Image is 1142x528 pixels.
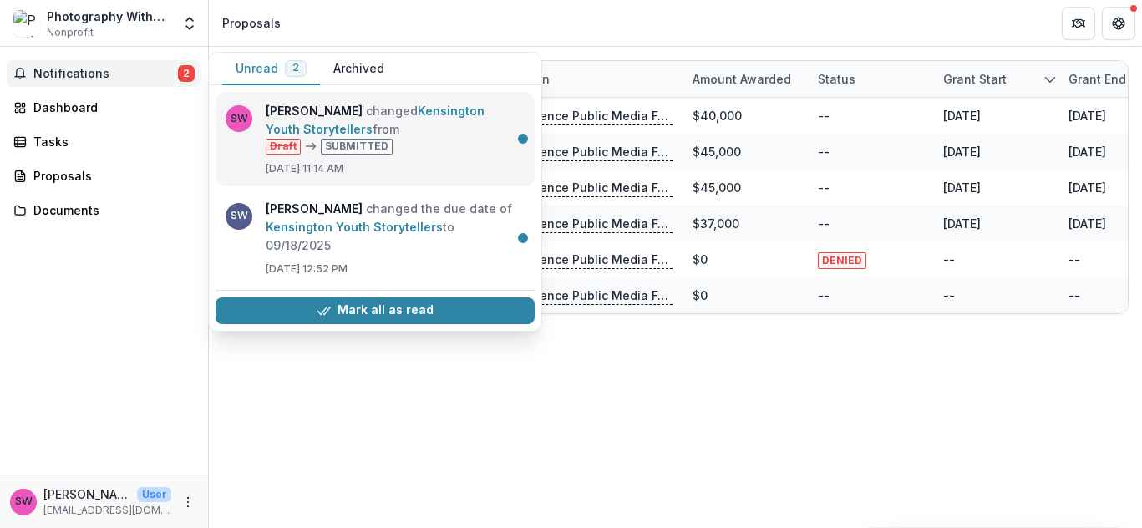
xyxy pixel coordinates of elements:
[943,107,981,124] div: [DATE]
[693,251,708,268] div: $0
[484,215,673,233] p: Independence Public Media Foundation
[7,162,201,190] a: Proposals
[47,25,94,40] span: Nonprofit
[1068,107,1106,124] div: [DATE]
[7,60,201,87] button: Notifications2
[933,61,1058,97] div: Grant start
[33,67,178,81] span: Notifications
[1068,179,1106,196] div: [DATE]
[474,61,683,97] div: Foundation
[484,251,673,269] p: Independence Public Media Foundation
[943,251,955,268] div: --
[484,287,673,305] p: Independence Public Media Foundation
[808,61,933,97] div: Status
[178,65,195,82] span: 2
[484,179,673,197] p: Independence Public Media Foundation
[1068,215,1106,232] div: [DATE]
[818,252,866,269] span: DENIED
[178,7,201,40] button: Open entity switcher
[33,167,188,185] div: Proposals
[222,14,281,32] div: Proposals
[818,107,830,124] div: --
[216,11,287,35] nav: breadcrumb
[266,220,443,234] a: Kensington Youth Storytellers
[137,487,171,502] p: User
[693,107,742,124] div: $40,000
[818,179,830,196] div: --
[1043,73,1057,86] svg: sorted descending
[933,70,1017,88] div: Grant start
[1062,7,1095,40] button: Partners
[943,287,955,304] div: --
[484,107,673,125] p: Independence Public Media Foundation
[943,179,981,196] div: [DATE]
[943,143,981,160] div: [DATE]
[693,143,741,160] div: $45,000
[693,287,708,304] div: $0
[43,485,130,503] p: [PERSON_NAME]
[1058,70,1136,88] div: Grant end
[222,53,320,85] button: Unread
[33,99,188,116] div: Dashboard
[818,143,830,160] div: --
[818,287,830,304] div: --
[15,496,33,507] div: Shoshanna Wiesner
[1068,287,1080,304] div: --
[808,70,865,88] div: Status
[693,215,739,232] div: $37,000
[683,61,808,97] div: Amount awarded
[47,8,171,25] div: Photography Without Borders
[484,143,673,161] p: Independence Public Media Foundation
[43,503,171,518] p: [EMAIL_ADDRESS][DOMAIN_NAME]
[1068,251,1080,268] div: --
[7,94,201,121] a: Dashboard
[7,128,201,155] a: Tasks
[13,10,40,37] img: Photography Without Borders
[1068,143,1106,160] div: [DATE]
[33,133,188,150] div: Tasks
[943,215,981,232] div: [DATE]
[266,102,525,155] p: changed from
[33,201,188,219] div: Documents
[266,200,525,255] p: changed the due date of to 09/18/2025
[292,62,299,74] span: 2
[178,492,198,512] button: More
[1102,7,1135,40] button: Get Help
[320,53,398,85] button: Archived
[7,196,201,224] a: Documents
[683,70,801,88] div: Amount awarded
[693,179,741,196] div: $45,000
[818,215,830,232] div: --
[266,104,485,136] a: Kensington Youth Storytellers
[216,297,535,324] button: Mark all as read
